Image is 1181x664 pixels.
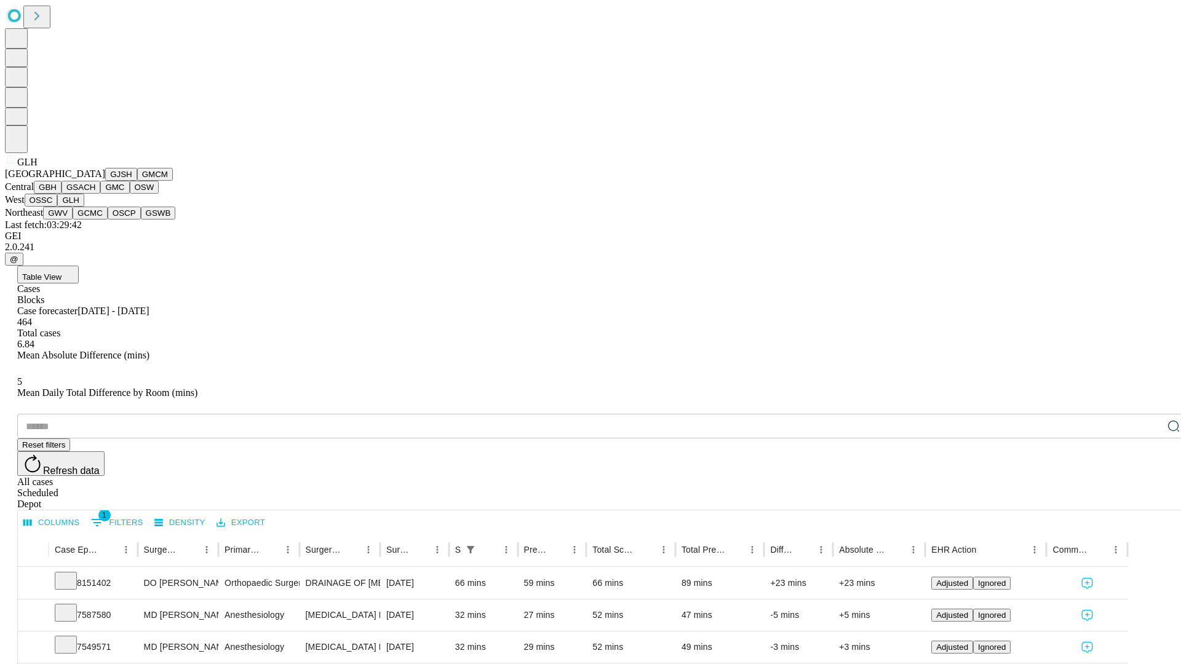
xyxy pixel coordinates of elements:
button: Adjusted [931,609,973,622]
div: 32 mins [455,631,512,663]
span: 1 [98,509,111,521]
div: 27 mins [524,599,581,631]
div: +3 mins [839,631,919,663]
button: Expand [24,637,42,658]
div: +5 mins [839,599,919,631]
div: MD [PERSON_NAME] E Md [144,631,212,663]
div: Anesthesiology [225,631,293,663]
div: Surgery Name [306,545,341,555]
span: [DATE] - [DATE] [78,306,149,316]
div: Total Scheduled Duration [592,545,637,555]
button: Menu [360,541,377,558]
button: GSWB [141,207,176,219]
button: Menu [117,541,135,558]
button: Menu [198,541,215,558]
button: OSCP [108,207,141,219]
span: Adjusted [936,642,968,652]
span: Central [5,181,34,192]
div: 66 mins [592,567,669,599]
button: Sort [1090,541,1107,558]
button: Menu [498,541,515,558]
div: GEI [5,231,1176,242]
button: GMC [100,181,129,194]
button: GCMC [73,207,108,219]
button: GSACH [62,181,100,194]
div: Primary Service [225,545,260,555]
span: @ [10,255,18,264]
button: Select columns [20,513,83,532]
span: Adjusted [936,611,968,620]
button: GBH [34,181,62,194]
span: Ignored [978,579,1006,588]
span: 5 [17,376,22,387]
button: Menu [655,541,672,558]
button: @ [5,253,23,266]
button: GLH [57,194,84,207]
button: Export [213,513,268,532]
div: 7549571 [55,631,132,663]
button: Sort [181,541,198,558]
button: Sort [888,541,905,558]
button: Sort [726,541,744,558]
div: Scheduled In Room Duration [455,545,461,555]
span: Total cases [17,328,60,338]
button: Menu [813,541,830,558]
span: 6.84 [17,339,34,349]
button: GJSH [105,168,137,181]
div: 49 mins [682,631,758,663]
button: Menu [566,541,583,558]
div: Orthopaedic Surgery [225,567,293,599]
span: Ignored [978,642,1006,652]
button: Expand [24,605,42,626]
div: DO [PERSON_NAME] [PERSON_NAME] Do [144,567,212,599]
button: Sort [412,541,429,558]
button: OSW [130,181,159,194]
span: Refresh data [43,465,100,476]
button: Menu [744,541,761,558]
span: Mean Absolute Difference (mins) [17,350,149,360]
div: 7587580 [55,599,132,631]
span: 464 [17,317,32,327]
div: [DATE] [386,567,443,599]
span: Mean Daily Total Difference by Room (mins) [17,387,197,398]
div: Surgeon Name [144,545,180,555]
button: Table View [17,266,79,283]
button: Reset filters [17,438,70,451]
button: Menu [1026,541,1043,558]
span: Case forecaster [17,306,78,316]
div: 47 mins [682,599,758,631]
div: Case Epic Id [55,545,99,555]
div: [MEDICAL_DATA] FLEXIBLE PROXIMAL DIAGNOSTIC [306,631,374,663]
div: 32 mins [455,599,512,631]
button: Sort [343,541,360,558]
div: Total Predicted Duration [682,545,726,555]
button: Ignored [973,641,1011,654]
button: Show filters [462,541,479,558]
div: Difference [770,545,794,555]
button: Adjusted [931,641,973,654]
div: 59 mins [524,567,581,599]
button: Refresh data [17,451,105,476]
div: [DATE] [386,631,443,663]
span: West [5,194,25,205]
div: 52 mins [592,631,669,663]
button: Sort [549,541,566,558]
button: Ignored [973,609,1011,622]
button: Sort [262,541,279,558]
div: [DATE] [386,599,443,631]
div: 1 active filter [462,541,479,558]
span: Last fetch: 03:29:42 [5,219,82,230]
div: MD [PERSON_NAME] E Md [144,599,212,631]
button: GMCM [137,168,173,181]
div: 89 mins [682,567,758,599]
button: GWV [43,207,73,219]
div: DRAINAGE OF [MEDICAL_DATA] DIGIT AND OR PALM [306,567,374,599]
span: Table View [22,272,62,282]
span: Reset filters [22,440,65,449]
span: Northeast [5,207,43,218]
div: 66 mins [455,567,512,599]
button: Sort [100,541,117,558]
div: [MEDICAL_DATA] FLEXIBLE PROXIMAL DIAGNOSTIC [306,599,374,631]
div: Comments [1052,545,1088,555]
button: Sort [480,541,498,558]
